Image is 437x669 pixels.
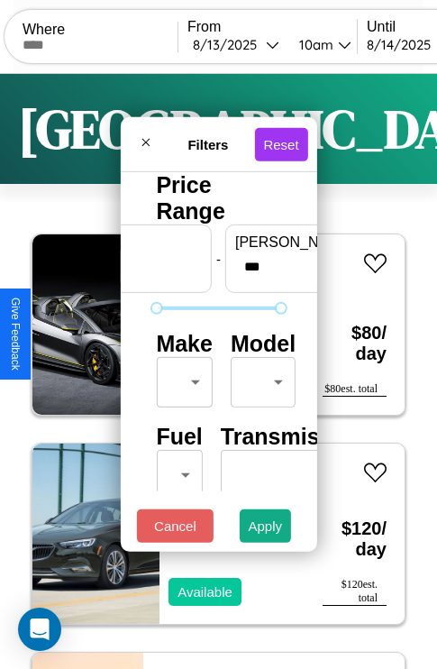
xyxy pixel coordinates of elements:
[23,22,178,38] label: Where
[323,305,387,382] h3: $ 80 / day
[254,127,307,160] button: Reset
[323,382,387,397] div: $ 80 est. total
[221,424,366,450] h4: Transmission
[240,509,292,543] button: Apply
[18,608,61,651] div: Open Intercom Messenger
[323,500,387,578] h3: $ 120 / day
[187,19,357,35] label: From
[193,36,266,53] div: 8 / 13 / 2025
[187,35,285,54] button: 8/13/2025
[156,424,202,450] h4: Fuel
[231,331,296,357] h4: Model
[216,246,221,270] p: -
[290,36,338,53] div: 10am
[49,234,202,251] label: min price
[285,35,357,54] button: 10am
[323,578,387,606] div: $ 120 est. total
[137,509,214,543] button: Cancel
[161,136,254,151] h4: Filters
[156,331,213,357] h4: Make
[9,298,22,371] div: Give Feedback
[156,172,280,225] h4: Price Range
[235,234,388,251] label: [PERSON_NAME]
[178,580,232,604] p: Available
